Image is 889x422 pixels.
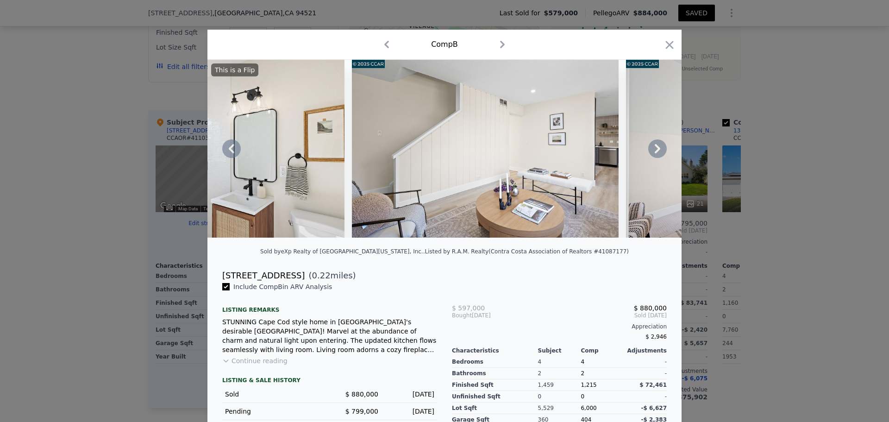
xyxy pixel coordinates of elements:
div: [DATE] [452,312,524,319]
button: Continue reading [222,356,288,365]
div: LISTING & SALE HISTORY [222,377,437,386]
span: 1,215 [581,382,596,388]
span: ( miles) [305,269,356,282]
img: Property Img [352,60,619,238]
span: $ 799,000 [345,408,378,415]
span: $ 2,946 [645,334,667,340]
img: Property Img [78,60,344,238]
div: Sold [225,390,322,399]
div: 4 [538,356,581,368]
span: 6,000 [581,405,596,411]
span: 0 [581,393,584,400]
div: 2 [581,368,624,379]
div: Lot Sqft [452,403,538,414]
div: Bathrooms [452,368,538,379]
div: [STREET_ADDRESS] [222,269,305,282]
span: Bought [452,312,472,319]
div: This is a Flip [211,63,258,76]
span: -$ 6,627 [641,405,667,411]
div: Listing remarks [222,299,437,314]
div: - [624,368,667,379]
span: $ 72,461 [639,382,667,388]
div: STUNNING Cape Cod style home in [GEOGRAPHIC_DATA]'s desirable [GEOGRAPHIC_DATA]! Marvel at the ab... [222,317,437,354]
div: Comp [581,347,624,354]
div: [DATE] [386,407,434,416]
div: Unfinished Sqft [452,391,538,403]
div: Pending [225,407,322,416]
div: Finished Sqft [452,379,538,391]
div: 1,459 [538,379,581,391]
span: $ 880,000 [634,304,667,312]
span: 4 [581,359,584,365]
div: [DATE] [386,390,434,399]
span: Include Comp B in ARV Analysis [230,283,336,290]
span: 0.22 [312,271,331,280]
div: Appreciation [452,323,667,330]
div: Characteristics [452,347,538,354]
span: $ 597,000 [452,304,485,312]
div: Sold by eXp Realty of [GEOGRAPHIC_DATA][US_STATE], Inc. . [260,248,425,255]
span: Sold [DATE] [524,312,667,319]
div: - [624,356,667,368]
div: Bedrooms [452,356,538,368]
div: 5,529 [538,403,581,414]
div: Comp B [431,39,458,50]
div: Subject [538,347,581,354]
div: 0 [538,391,581,403]
div: - [624,391,667,403]
span: $ 880,000 [345,391,378,398]
div: 2 [538,368,581,379]
div: Adjustments [624,347,667,354]
div: Listed by R.A.M. Realty (Contra Costa Association of Realtors #41087177) [425,248,629,255]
